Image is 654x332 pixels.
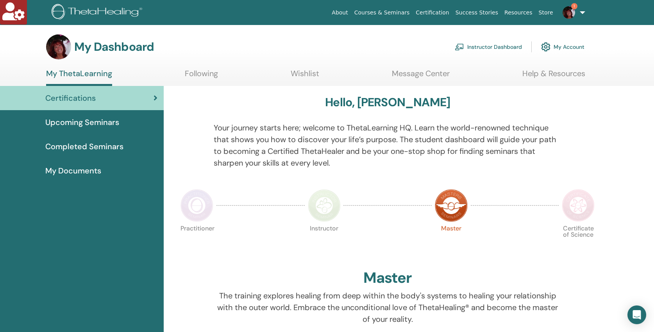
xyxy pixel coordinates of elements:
h3: My Dashboard [74,40,154,54]
img: Master [435,189,468,222]
p: Instructor [308,225,341,258]
img: default.jpg [46,34,71,59]
a: About [329,5,351,20]
img: chalkboard-teacher.svg [455,43,464,50]
a: Courses & Seminars [351,5,413,20]
span: Certifications [45,92,96,104]
a: Following [185,69,218,84]
a: Help & Resources [522,69,585,84]
img: default.jpg [563,6,575,19]
img: Certificate of Science [562,189,595,222]
a: Resources [501,5,536,20]
a: My ThetaLearning [46,69,112,86]
img: cog.svg [541,40,550,54]
a: Certification [413,5,452,20]
p: Certificate of Science [562,225,595,258]
img: Practitioner [180,189,213,222]
p: Practitioner [180,225,213,258]
span: 1 [571,3,577,9]
a: Instructor Dashboard [455,38,522,55]
div: Open Intercom Messenger [627,305,646,324]
span: Completed Seminars [45,141,123,152]
p: Master [435,225,468,258]
a: Success Stories [452,5,501,20]
a: Wishlist [291,69,319,84]
p: The training explores healing from deep within the body's systems to healing your relationship wi... [214,290,562,325]
a: Store [536,5,556,20]
a: My Account [541,38,584,55]
a: Message Center [392,69,450,84]
span: My Documents [45,165,101,177]
img: Instructor [308,189,341,222]
span: Upcoming Seminars [45,116,119,128]
h3: Hello, [PERSON_NAME] [325,95,450,109]
p: Your journey starts here; welcome to ThetaLearning HQ. Learn the world-renowned technique that sh... [214,122,562,169]
h2: Master [363,269,412,287]
img: logo.png [52,4,145,21]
